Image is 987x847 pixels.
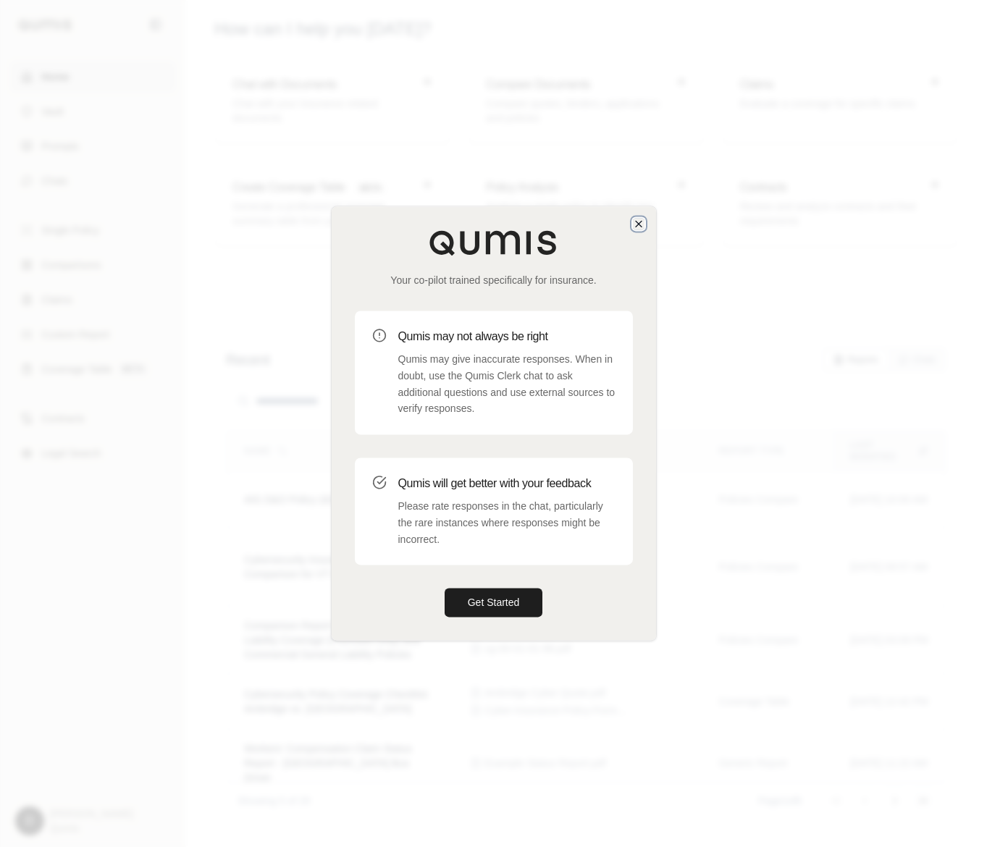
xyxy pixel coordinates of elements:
[398,498,616,547] p: Please rate responses in the chat, particularly the rare instances where responses might be incor...
[445,589,543,618] button: Get Started
[429,229,559,256] img: Qumis Logo
[398,328,616,345] h3: Qumis may not always be right
[398,351,616,417] p: Qumis may give inaccurate responses. When in doubt, use the Qumis Clerk chat to ask additional qu...
[355,273,633,287] p: Your co-pilot trained specifically for insurance.
[398,475,616,492] h3: Qumis will get better with your feedback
